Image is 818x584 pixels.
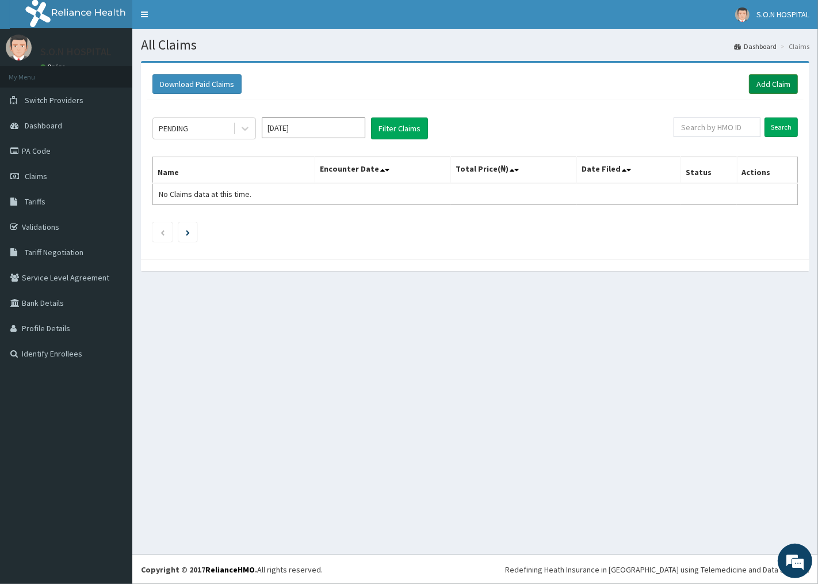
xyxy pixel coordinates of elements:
th: Date Filed [577,157,681,184]
a: Add Claim [749,74,798,94]
span: Switch Providers [25,95,83,105]
a: RelianceHMO [205,564,255,575]
p: S.O.N HOSPITAL [40,47,112,57]
a: Previous page [160,227,165,237]
a: Next page [186,227,190,237]
a: Online [40,63,68,71]
button: Filter Claims [371,117,428,139]
strong: Copyright © 2017 . [141,564,257,575]
span: S.O.N HOSPITAL [756,9,809,20]
span: No Claims data at this time. [159,189,251,199]
li: Claims [778,41,809,51]
span: Tariff Negotiation [25,247,83,257]
h1: All Claims [141,37,809,52]
input: Search by HMO ID [674,117,760,137]
button: Download Paid Claims [152,74,242,94]
img: User Image [6,35,32,60]
span: Tariffs [25,196,45,207]
th: Status [681,157,737,184]
div: PENDING [159,123,188,134]
th: Total Price(₦) [451,157,577,184]
input: Select Month and Year [262,117,365,138]
span: Dashboard [25,120,62,131]
th: Name [153,157,315,184]
th: Encounter Date [315,157,451,184]
th: Actions [737,157,797,184]
span: Claims [25,171,47,181]
div: Redefining Heath Insurance in [GEOGRAPHIC_DATA] using Telemedicine and Data Science! [505,564,809,575]
a: Dashboard [734,41,777,51]
input: Search [765,117,798,137]
img: User Image [735,7,750,22]
footer: All rights reserved. [132,555,818,584]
